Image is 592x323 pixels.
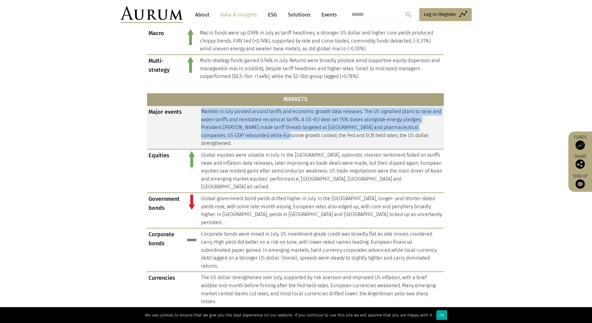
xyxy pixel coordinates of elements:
img: Sign up to our newsletter [576,179,585,189]
a: About [192,9,213,21]
img: Access Funds [576,141,585,150]
td: Global government bond yields drifted higher in July. In the [GEOGRAPHIC_DATA], longer- and short... [200,193,444,228]
div: Share [571,155,589,169]
img: Aurum [121,6,183,23]
td: Macro funds were up 0.16% in July as tariff headlines, a stronger US dollar and higher core yield... [198,27,444,55]
input: Submit [402,8,415,21]
td: Currencies [147,272,184,307]
td: Corporate bonds [147,228,184,272]
a: Funds [571,135,589,150]
span: Log in/Register [424,11,456,18]
td: Multi-strategy [147,55,183,82]
a: Data & Insights [217,9,260,21]
div: Ok [436,310,447,320]
a: Sign up [571,173,589,189]
td: Equities [147,149,184,193]
a: Solutions [285,9,314,21]
td: Government bonds [147,193,184,228]
td: Major events [147,106,184,149]
a: ESG [265,9,280,21]
a: Events [318,9,337,21]
td: Markets in July pivoted around tariffs and economic growth data releases. The US signalled plans ... [200,106,444,149]
td: The US dollar strengthened over July, supported by risk aversion and improved US inflation, with ... [200,272,444,307]
a: Log in/Register [419,8,472,21]
img: Share this post [576,159,585,169]
td: Corporate bonds were mixed in July. US investment-grade credit was broadly flat as rate moves cou... [200,228,444,272]
th: MARKETS [147,93,444,106]
td: Global equities were volatile in July. In the [GEOGRAPHIC_DATA], optimistic investor sentiment fa... [200,149,444,193]
td: Multi-strategy funds gained 0.94% in July. Returns were broadly positive amid supportive equity d... [198,55,444,82]
td: Macro [147,27,183,55]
